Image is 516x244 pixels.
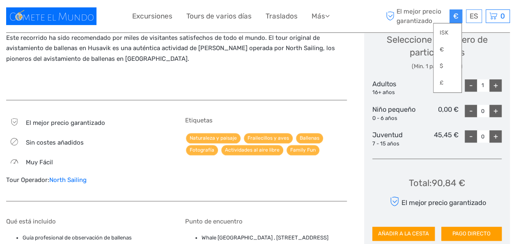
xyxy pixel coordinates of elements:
div: 45,45 € [415,130,459,147]
span: € [453,12,459,20]
div: + [489,105,502,117]
img: 1596-f2c90223-336e-450d-9c2c-e84ae6d72b4c_logo_small.jpg [6,7,96,25]
button: AÑADIR A LA CESTA [372,227,435,241]
a: Más [312,10,330,22]
div: Seleccione el número de participantes [372,33,502,71]
a: € [433,42,461,57]
a: Family Fun [287,145,319,155]
div: + [489,130,502,143]
h5: Qué está incluido [6,218,168,225]
div: 7 - 15 años [372,140,415,148]
div: Niño pequeño [372,105,415,122]
div: ES [466,9,482,23]
div: - [465,105,477,117]
div: El mejor precio garantizado [388,194,486,209]
h5: Etiquetas [185,117,347,124]
div: Juventud [372,130,415,147]
a: Excursiones [132,10,172,22]
a: Actividades al aire libre [221,145,283,155]
button: PAGO DIRECTO [441,227,502,241]
div: 0,00 € [415,105,459,122]
a: Tours de varios días [186,10,252,22]
div: 90,84 € [415,79,459,97]
span: Sin costes añadidos [26,139,84,146]
p: We're away right now. Please check back later! [11,14,93,21]
h5: Punto de encuentro [185,218,347,225]
button: Open LiveChat chat widget [94,13,104,23]
div: - [465,130,477,143]
span: El mejor precio garantizado [26,119,105,127]
a: North Sailing [49,176,87,184]
div: 0 - 6 años [372,115,415,122]
a: Naturaleza y paisaje [186,133,241,143]
span: 0 [499,12,506,20]
a: Ballenas [296,133,323,143]
div: Adultos [372,79,415,97]
div: Tour Operador: [6,176,168,184]
li: Whale [GEOGRAPHIC_DATA] , [STREET_ADDRESS] [202,233,347,242]
a: Fotografía [186,145,218,155]
span: Muy fácil [26,159,53,166]
div: - [465,79,477,92]
a: £ [433,76,461,90]
a: $ [433,59,461,74]
li: Guía profesional de observación de ballenas [23,233,168,242]
span: El mejor precio garantizado [384,7,447,25]
div: (Min. 1 participante) [372,62,502,71]
div: Total : 90,84 € [409,177,465,189]
a: ISK [433,25,461,40]
a: Frailecillos y aves [244,133,293,143]
a: Traslados [266,10,298,22]
div: 16+ años [372,89,415,97]
div: + [489,79,502,92]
